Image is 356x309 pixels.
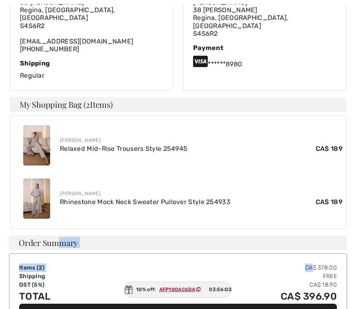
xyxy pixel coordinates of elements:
div: Order Summary [9,235,347,250]
span: 38 [PERSON_NAME] Regina, [GEOGRAPHIC_DATA], [GEOGRAPHIC_DATA] S4S6R2 [193,6,288,37]
a: [PHONE_NUMBER] [20,45,79,53]
td: Total [19,289,134,304]
span: CA$ 189 [316,197,343,207]
img: Gift.svg [125,285,133,294]
h4: My Shopping Bag ( Items) [10,97,346,112]
img: Rhinestone Mock Neck Sweater Pullover Style 254933 [23,178,50,219]
span: 03:56:02 [209,286,231,293]
td: CA$ 18.90 [134,281,337,289]
ins: AFP100AC6DA [159,287,195,292]
td: Free [134,272,337,281]
div: 10% off: [124,282,232,298]
span: 2 [39,264,42,271]
td: CA$ 378.00 [134,263,337,272]
div: Payment [193,44,336,52]
td: Shipping [19,272,134,281]
div: Regular [20,59,163,80]
span: 2 [86,99,90,110]
img: Relaxed Mid-Rise Trousers Style 254945 [23,125,50,165]
a: Relaxed Mid-Rise Trousers Style 254945 [60,145,187,152]
div: [PERSON_NAME] [60,137,343,144]
td: Items ( ) [19,263,134,272]
td: CA$ 396.90 [134,289,337,304]
a: Rhinestone Mock Neck Sweater Pullover Style 254933 [60,198,231,206]
div: Shipping [20,59,163,67]
span: CA$ 189 [316,144,343,154]
div: [PERSON_NAME] [60,190,343,197]
td: GST (5%) [19,281,134,289]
